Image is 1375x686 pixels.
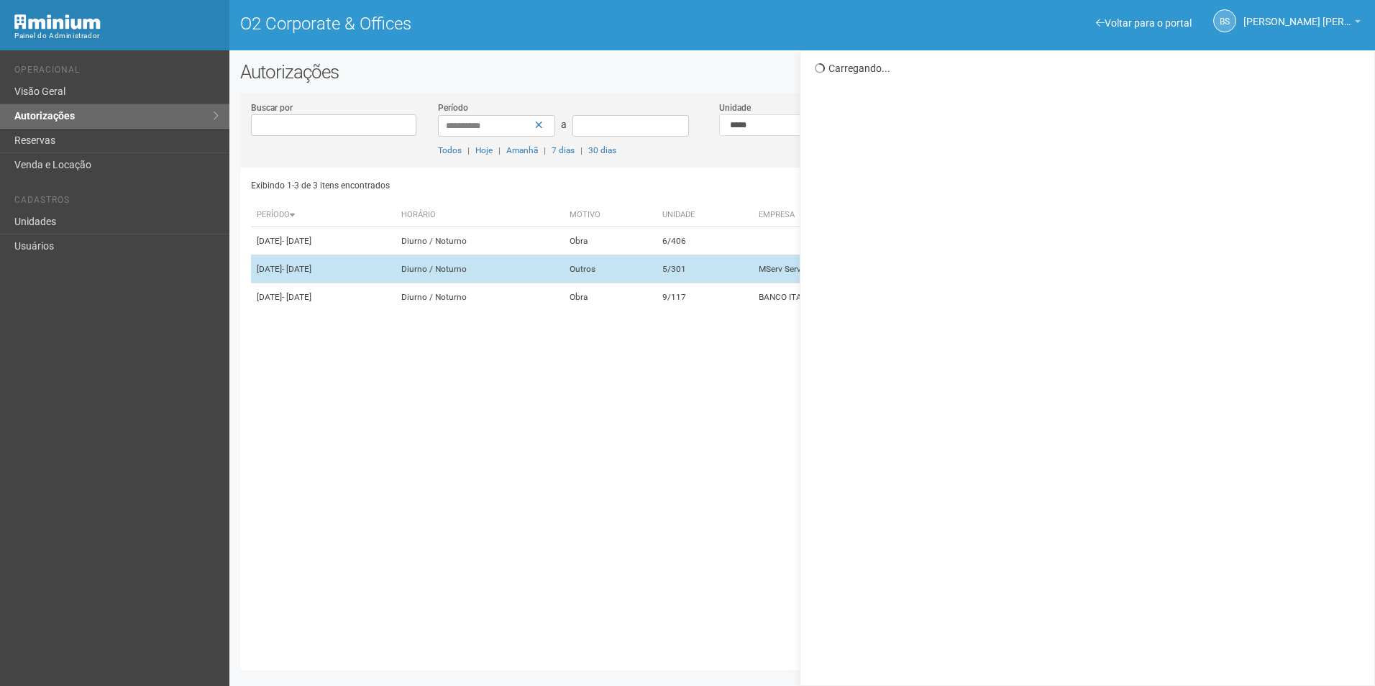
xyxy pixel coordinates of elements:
a: 30 dias [588,145,616,155]
td: BANCO ITAU [753,283,987,311]
th: Motivo [564,203,657,227]
td: Obra [564,283,657,311]
td: 9/117 [657,283,753,311]
td: Outros [564,255,657,283]
label: Período [438,101,468,114]
li: Cadastros [14,195,219,210]
h2: Autorizações [240,61,1364,83]
span: - [DATE] [282,236,311,246]
th: Unidade [657,203,753,227]
span: a [561,119,567,130]
div: Carregando... [815,62,1363,75]
td: Obra [564,227,657,255]
label: Buscar por [251,101,293,114]
th: Horário [396,203,564,227]
td: [DATE] [251,283,396,311]
td: MServ Serviços de Saúde [753,255,987,283]
div: Exibindo 1-3 de 3 itens encontrados [251,175,799,196]
th: Período [251,203,396,227]
a: Todos [438,145,462,155]
div: Painel do Administrador [14,29,219,42]
span: BIANKA souza cruz cavalcanti [1243,2,1351,27]
a: 7 dias [552,145,575,155]
td: Diurno / Noturno [396,255,564,283]
span: | [467,145,470,155]
td: [DATE] [251,255,396,283]
td: Diurno / Noturno [396,227,564,255]
a: Voltar para o portal [1096,17,1192,29]
td: Diurno / Noturno [396,283,564,311]
a: Amanhã [506,145,538,155]
li: Operacional [14,65,219,80]
label: Unidade [719,101,751,114]
a: [PERSON_NAME] [PERSON_NAME] [1243,18,1361,29]
h1: O2 Corporate & Offices [240,14,792,33]
td: 6/406 [657,227,753,255]
a: Hoje [475,145,493,155]
th: Empresa [753,203,987,227]
span: | [580,145,583,155]
td: [DATE] [251,227,396,255]
a: Bs [1213,9,1236,32]
td: 5/301 [657,255,753,283]
img: Minium [14,14,101,29]
span: - [DATE] [282,292,311,302]
span: - [DATE] [282,264,311,274]
span: | [498,145,501,155]
span: | [544,145,546,155]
